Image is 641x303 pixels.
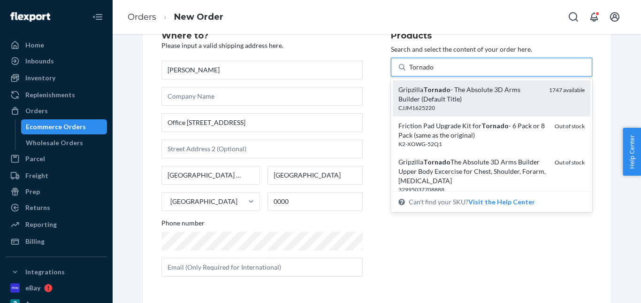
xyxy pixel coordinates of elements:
[174,12,223,22] a: New Order
[25,40,44,50] div: Home
[161,41,363,50] p: Please input a valid shipping address here.
[161,113,363,132] input: Street Address
[398,121,547,140] div: Friction Pad Upgrade Kit for - 6 Pack or 8 Pack (same as the original)
[398,186,547,194] div: 32995037708888
[6,38,107,53] a: Home
[555,123,585,130] span: Out of stock
[25,237,45,246] div: Billing
[25,154,45,163] div: Parcel
[6,264,107,280] button: Integrations
[605,8,624,26] button: Open account menu
[25,90,75,100] div: Replenishments
[6,280,107,295] a: eBay
[25,220,57,229] div: Reporting
[398,104,542,112] div: CJJM1625220
[161,140,363,158] input: Street Address 2 (Optional)
[468,197,535,207] button: GripzillaTornado- The Absolute 3D Arms Builder (Default Title)CJJM16252201747 availableFriction P...
[267,166,363,185] input: State
[409,62,434,72] input: GripzillaTornado- The Absolute 3D Arms Builder (Default Title)CJJM16252201747 availableFriction P...
[6,54,107,69] a: Inbounds
[391,31,592,41] h2: Products
[6,217,107,232] a: Reporting
[555,159,585,166] span: Out of stock
[161,166,260,185] input: City
[6,151,107,166] a: Parcel
[169,197,170,206] input: [GEOGRAPHIC_DATA]
[481,122,509,130] em: Tornado
[25,187,40,196] div: Prep
[128,12,156,22] a: Orders
[25,56,54,66] div: Inbounds
[21,135,107,150] a: Wholesale Orders
[161,218,205,232] span: Phone number
[398,140,547,148] div: K2-XOWG-52Q1
[423,85,450,93] em: Tornado
[423,158,450,166] em: Tornado
[161,87,363,106] input: Company Name
[398,85,542,104] div: Gripzilla - The Absolute 3D Arms Builder (Default Title)
[25,106,48,116] div: Orders
[25,267,65,277] div: Integrations
[6,184,107,199] a: Prep
[120,3,231,31] ol: breadcrumbs
[10,12,50,22] img: Flexport logo
[25,203,50,212] div: Returns
[6,87,107,102] a: Replenishments
[161,31,363,41] h2: Where to?
[564,8,583,26] button: Open Search Box
[26,138,83,148] div: Wholesale Orders
[25,73,55,83] div: Inventory
[21,119,107,134] a: Ecommerce Orders
[6,103,107,118] a: Orders
[267,192,363,211] input: ZIP Code
[391,45,592,54] p: Search and select the content of your order here.
[25,283,40,293] div: eBay
[409,197,535,207] span: Can't find your SKU?
[6,70,107,85] a: Inventory
[398,157,547,186] div: Gripzilla The Absolute 3D Arms Builder Upper Body Excercise for Chest, Shoulder, Forarm, [MEDICAL...
[549,86,585,93] span: 1747 available
[6,200,107,215] a: Returns
[161,258,363,277] input: Email (Only Required for International)
[623,128,641,176] button: Help Center
[25,171,48,180] div: Freight
[6,168,107,183] a: Freight
[161,61,363,79] input: First & Last Name
[170,197,237,206] div: [GEOGRAPHIC_DATA]
[585,8,603,26] button: Open notifications
[6,234,107,249] a: Billing
[26,122,86,132] div: Ecommerce Orders
[88,8,107,26] button: Close Navigation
